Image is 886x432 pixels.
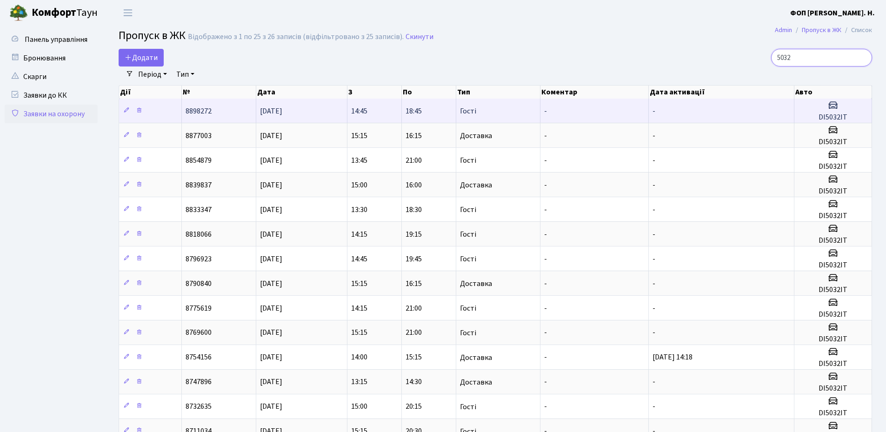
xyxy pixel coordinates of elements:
[116,5,140,20] button: Переключити навігацію
[790,8,875,18] b: ФОП [PERSON_NAME]. Н.
[798,261,868,270] h5: DI5032IT
[406,352,422,363] span: 15:15
[653,106,655,116] span: -
[460,206,476,213] span: Гості
[260,205,282,215] span: [DATE]
[798,187,868,196] h5: DI5032IT
[260,352,282,363] span: [DATE]
[544,205,547,215] span: -
[460,181,492,189] span: Доставка
[5,49,98,67] a: Бронювання
[5,67,98,86] a: Скарги
[5,86,98,105] a: Заявки до КК
[653,328,655,338] span: -
[406,180,422,190] span: 16:00
[544,155,547,166] span: -
[794,86,872,99] th: Авто
[460,305,476,312] span: Гості
[347,86,402,99] th: З
[798,409,868,418] h5: DI5032IT
[260,402,282,412] span: [DATE]
[798,212,868,220] h5: DI5032IT
[260,254,282,264] span: [DATE]
[351,131,367,141] span: 15:15
[653,205,655,215] span: -
[32,5,98,21] span: Таун
[186,106,212,116] span: 8898272
[186,155,212,166] span: 8854879
[653,131,655,141] span: -
[460,107,476,115] span: Гості
[260,377,282,387] span: [DATE]
[649,86,794,99] th: Дата активації
[460,157,476,164] span: Гості
[402,86,456,99] th: По
[802,25,841,35] a: Пропуск в ЖК
[351,352,367,363] span: 14:00
[119,86,182,99] th: Дії
[134,66,171,82] a: Період
[5,105,98,123] a: Заявки на охорону
[798,286,868,294] h5: DI5032IT
[544,377,547,387] span: -
[798,335,868,344] h5: DI5032IT
[186,328,212,338] span: 8769600
[653,229,655,239] span: -
[351,229,367,239] span: 14:15
[186,254,212,264] span: 8796923
[456,86,541,99] th: Тип
[351,254,367,264] span: 14:45
[186,377,212,387] span: 8747896
[653,402,655,412] span: -
[188,33,404,41] div: Відображено з 1 по 25 з 26 записів (відфільтровано з 25 записів).
[544,402,547,412] span: -
[32,5,76,20] b: Комфорт
[771,49,872,66] input: Пошук...
[406,229,422,239] span: 19:15
[460,280,492,287] span: Доставка
[351,279,367,289] span: 15:15
[406,402,422,412] span: 20:15
[260,303,282,313] span: [DATE]
[186,205,212,215] span: 8833347
[460,379,492,386] span: Доставка
[544,131,547,141] span: -
[406,106,422,116] span: 18:45
[119,27,186,44] span: Пропуск в ЖК
[406,155,422,166] span: 21:00
[798,138,868,146] h5: DI5032IT
[186,279,212,289] span: 8790840
[761,20,886,40] nav: breadcrumb
[544,180,547,190] span: -
[406,303,422,313] span: 21:00
[182,86,257,99] th: №
[351,377,367,387] span: 13:15
[544,328,547,338] span: -
[260,106,282,116] span: [DATE]
[351,328,367,338] span: 15:15
[351,180,367,190] span: 15:00
[406,328,422,338] span: 21:00
[260,328,282,338] span: [DATE]
[351,303,367,313] span: 14:15
[540,86,648,99] th: Коментар
[544,352,547,363] span: -
[798,162,868,171] h5: DI5032IT
[119,49,164,66] a: Додати
[351,155,367,166] span: 13:45
[256,86,347,99] th: Дата
[544,303,547,313] span: -
[351,106,367,116] span: 14:45
[406,377,422,387] span: 14:30
[798,113,868,122] h5: DI5032IT
[260,279,282,289] span: [DATE]
[186,352,212,363] span: 8754156
[351,402,367,412] span: 15:00
[186,229,212,239] span: 8818066
[406,131,422,141] span: 16:15
[653,279,655,289] span: -
[775,25,792,35] a: Admin
[841,25,872,35] li: Список
[406,33,433,41] a: Скинути
[798,310,868,319] h5: DI5032IT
